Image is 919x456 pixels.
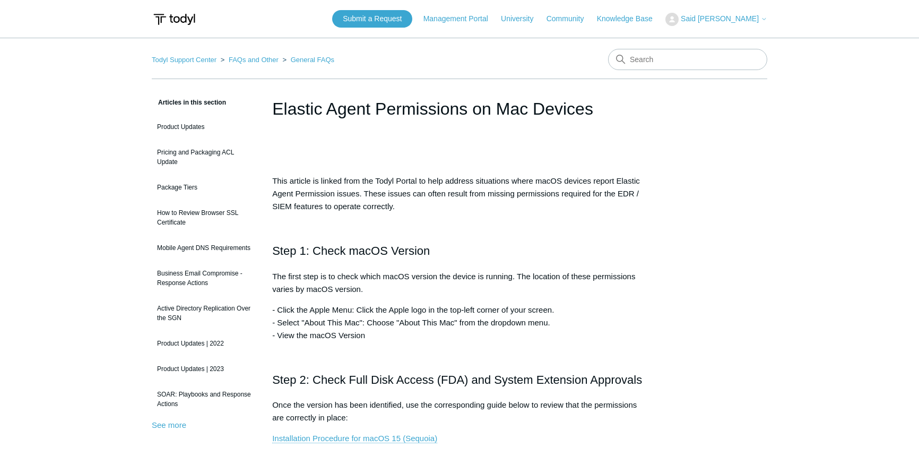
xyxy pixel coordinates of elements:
a: General FAQs [291,56,334,64]
input: Search [608,49,767,70]
a: Management Portal [423,13,499,24]
li: General FAQs [281,56,335,64]
a: Knowledge Base [597,13,663,24]
a: Product Updates | 2023 [152,359,256,379]
a: University [501,13,544,24]
li: FAQs and Other [219,56,281,64]
p: This article is linked from the Todyl Portal to help address situations where macOS devices repor... [272,175,647,213]
li: Todyl Support Center [152,56,219,64]
h2: Step 1: Check macOS Version [272,242,647,260]
p: Once the version has been identified, use the corresponding guide below to review that the permis... [272,399,647,424]
h2: Step 2: Check Full Disk Access (FDA) and System Extension Approvals [272,371,647,389]
a: Business Email Compromise - Response Actions [152,263,256,293]
p: - Click the Apple Menu: Click the Apple logo in the top-left corner of your screen. - Select "Abo... [272,304,647,342]
a: Active Directory Replication Over the SGN [152,298,256,328]
a: See more [152,420,186,429]
p: The first step is to check which macOS version the device is running. The location of these permi... [272,270,647,296]
span: Articles in this section [152,99,226,106]
a: Mobile Agent DNS Requirements [152,238,256,258]
button: Said [PERSON_NAME] [665,13,767,26]
a: Todyl Support Center [152,56,216,64]
a: Pricing and Packaging ACL Update [152,142,256,172]
span: Said [PERSON_NAME] [681,14,759,23]
a: Submit a Request [332,10,412,28]
a: SOAR: Playbooks and Response Actions [152,384,256,414]
a: Community [547,13,595,24]
a: Installation Procedure for macOS 15 (Sequoia) [272,434,437,443]
a: Package Tiers [152,177,256,197]
h1: Elastic Agent Permissions on Mac Devices [272,96,647,122]
a: FAQs and Other [229,56,279,64]
a: Product Updates | 2022 [152,333,256,354]
img: Todyl Support Center Help Center home page [152,10,197,29]
a: How to Review Browser SSL Certificate [152,203,256,233]
a: Product Updates [152,117,256,137]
